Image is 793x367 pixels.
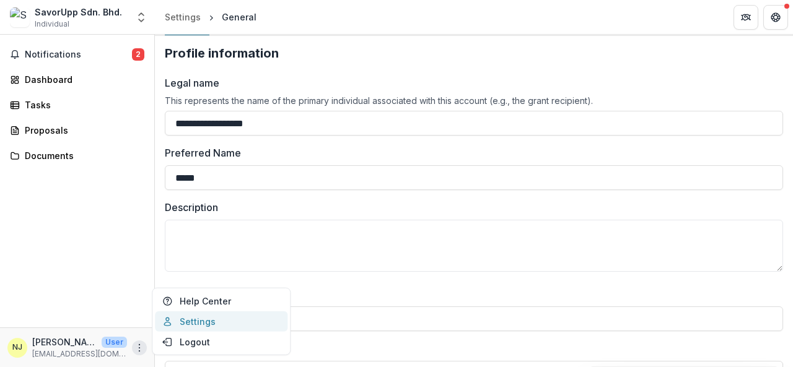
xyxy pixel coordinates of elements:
span: 2 [132,48,144,61]
div: Tasks [25,98,139,111]
label: Phone number [165,341,776,356]
label: Preferred Name [165,145,241,160]
button: Open entity switcher [133,5,150,30]
button: More [132,340,147,355]
button: Partners [734,5,758,30]
p: [EMAIL_ADDRESS][DOMAIN_NAME] [32,348,127,360]
div: Nisha T Jayagopal [12,343,22,352]
nav: breadcrumb [160,8,261,26]
div: Dashboard [25,73,139,86]
div: Documents [25,149,139,162]
button: Get Help [763,5,788,30]
a: Tasks [5,95,149,115]
img: SavorUpp Sdn. Bhd. [10,7,30,27]
p: [PERSON_NAME] [32,335,97,348]
label: Description [165,200,776,215]
label: Website [165,287,776,301]
div: This represents the name of the primary individual associated with this account (e.g., the grant ... [165,95,783,106]
a: Dashboard [5,69,149,90]
button: Notifications2 [5,45,149,64]
span: Individual [35,19,69,30]
p: User [102,337,127,348]
label: Legal name [165,76,219,90]
a: Proposals [5,120,149,140]
div: Settings [165,11,201,24]
div: General [222,11,256,24]
h2: Profile information [165,46,783,61]
div: SavorUpp Sdn. Bhd. [35,6,122,19]
a: Documents [5,145,149,166]
a: Settings [160,8,206,26]
span: Notifications [25,50,132,60]
div: Proposals [25,124,139,137]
